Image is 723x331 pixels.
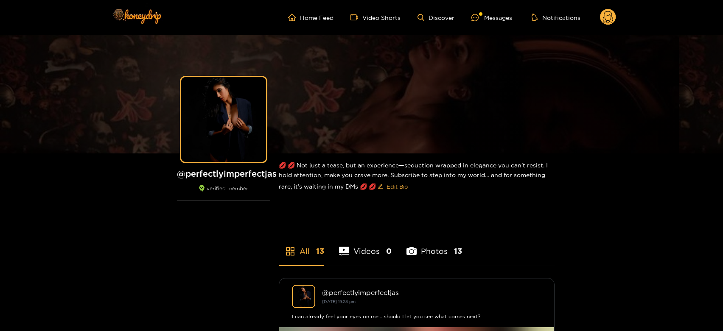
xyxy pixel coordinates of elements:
[376,180,409,193] button: editEdit Bio
[418,14,454,21] a: Discover
[322,289,541,296] div: @ perfectlyimperfectjas
[454,246,462,256] span: 13
[406,227,462,265] li: Photos
[350,14,401,21] a: Video Shorts
[316,246,324,256] span: 13
[292,285,315,308] img: perfectlyimperfectjas
[339,227,392,265] li: Videos
[288,14,300,21] span: home
[177,185,270,201] div: verified member
[279,153,555,200] div: 💋 💋 Not just a tease, but an experience—seduction wrapped in elegance you can’t resist. I hold at...
[177,168,270,179] h1: @ perfectlyimperfectjas
[322,299,356,304] small: [DATE] 19:28 pm
[279,227,324,265] li: All
[285,246,295,256] span: appstore
[350,14,362,21] span: video-camera
[471,13,512,22] div: Messages
[292,312,541,321] div: I can already feel your eyes on me… should I let you see what comes next?
[387,182,408,191] span: Edit Bio
[288,14,333,21] a: Home Feed
[378,184,383,190] span: edit
[529,13,583,22] button: Notifications
[386,246,392,256] span: 0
